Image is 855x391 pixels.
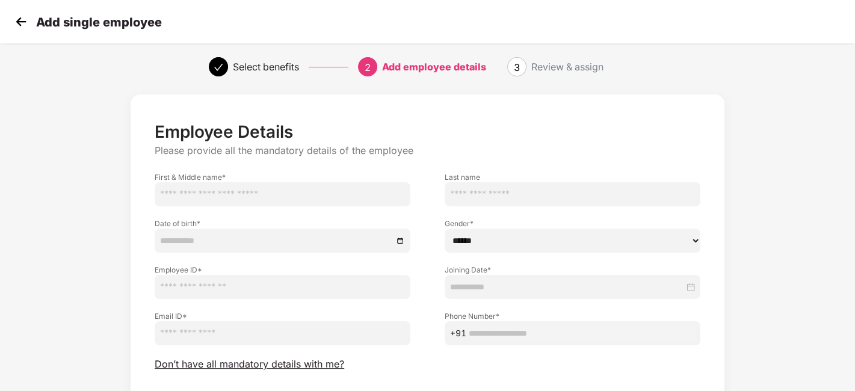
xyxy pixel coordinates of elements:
span: check [214,63,223,72]
div: Review & assign [531,57,603,76]
p: Add single employee [36,15,162,29]
label: Last name [445,172,700,182]
label: Date of birth [155,218,410,229]
label: Gender [445,218,700,229]
span: 3 [514,61,520,73]
p: Employee Details [155,122,700,142]
p: Please provide all the mandatory details of the employee [155,144,700,157]
div: Add employee details [382,57,486,76]
label: Email ID [155,311,410,321]
label: Joining Date [445,265,700,275]
label: Employee ID [155,265,410,275]
div: Select benefits [233,57,299,76]
span: +91 [450,327,466,340]
label: First & Middle name [155,172,410,182]
span: 2 [365,61,371,73]
img: svg+xml;base64,PHN2ZyB4bWxucz0iaHR0cDovL3d3dy53My5vcmcvMjAwMC9zdmciIHdpZHRoPSIzMCIgaGVpZ2h0PSIzMC... [12,13,30,31]
label: Phone Number [445,311,700,321]
span: Don’t have all mandatory details with me? [155,358,344,371]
